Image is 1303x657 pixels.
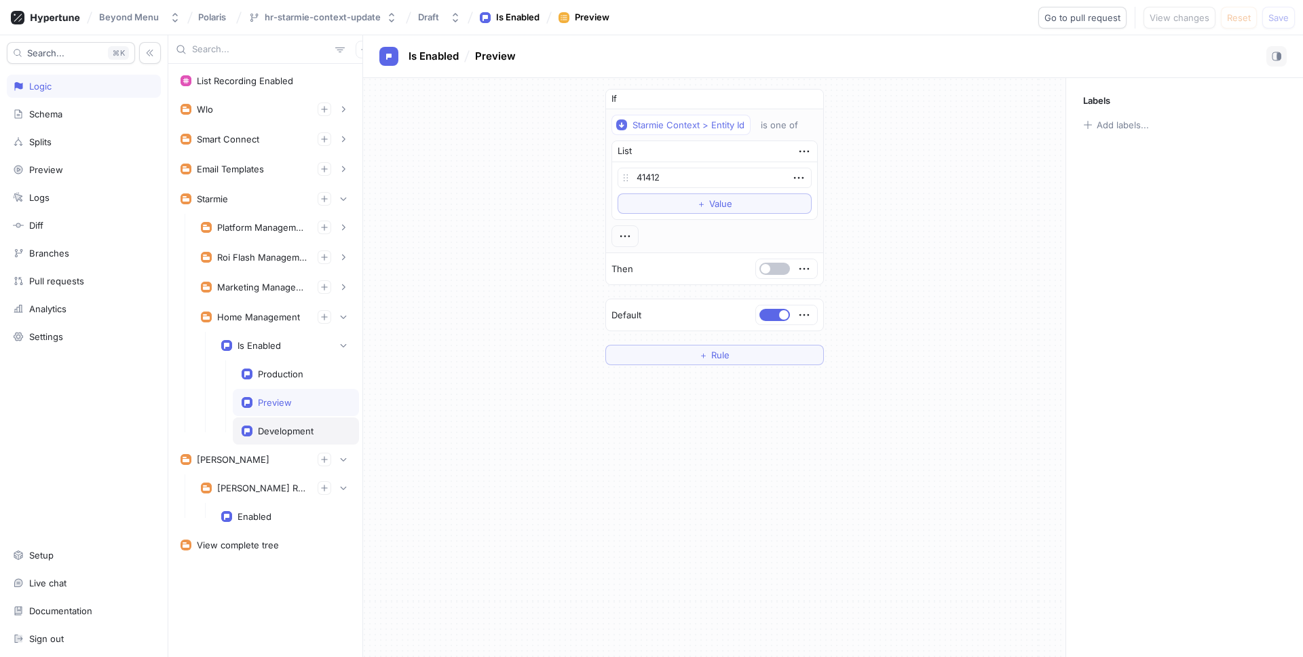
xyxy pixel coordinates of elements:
button: Starmie Context > Entity Id [611,115,751,135]
span: Reset [1227,14,1251,22]
button: Go to pull request [1038,7,1127,29]
div: Setup [29,550,54,561]
div: Is Enabled [496,11,540,24]
div: List Recording Enabled [197,75,293,86]
button: Beyond Menu [94,6,186,29]
div: Development [258,426,314,436]
p: Labels [1083,95,1110,106]
span: Go to pull request [1044,14,1120,22]
div: Branches [29,248,69,259]
div: Starmie [197,193,228,204]
div: Platform Management [217,222,307,233]
div: Home Management [217,312,300,322]
button: Reset [1221,7,1257,29]
p: Default [611,309,641,322]
div: is one of [761,119,798,131]
div: Preview [258,397,292,408]
div: Wlo [197,104,213,115]
input: Search... [192,43,330,56]
span: Search... [27,49,64,57]
div: Documentation [29,605,92,616]
div: Draft [418,12,439,23]
div: [PERSON_NAME] Reputation Management [217,483,307,493]
span: Value [709,200,732,208]
span: Polaris [198,12,226,22]
div: K [108,46,129,60]
div: Logic [29,81,52,92]
span: Save [1268,14,1289,22]
div: Sign out [29,633,64,644]
button: Search...K [7,42,135,64]
button: ＋Rule [605,345,824,365]
div: Preview [575,11,609,24]
div: List [618,145,632,158]
div: Logs [29,192,50,203]
div: Enabled [238,511,271,522]
div: Analytics [29,303,67,314]
div: Email Templates [197,164,264,174]
div: Pull requests [29,276,84,286]
button: View changes [1144,7,1215,29]
div: Is Enabled [238,340,281,351]
p: Is Enabled [409,49,459,64]
span: Rule [711,351,730,359]
div: Smart Connect [197,134,259,145]
p: If [611,92,617,106]
span: ＋ [699,351,708,359]
div: hr-starmie-context-update [265,12,381,23]
div: Diff [29,220,43,231]
div: Live chat [29,578,67,588]
div: Production [258,369,303,379]
p: Preview [475,49,516,64]
p: Then [611,263,633,276]
div: Preview [29,164,63,175]
div: Marketing Management [217,282,307,293]
div: Schema [29,109,62,119]
button: Save [1262,7,1295,29]
span: View changes [1150,14,1209,22]
div: Beyond Menu [99,12,159,23]
div: View complete tree [197,540,279,550]
input: Enter number here [618,168,812,188]
span: ＋ [697,200,706,208]
button: hr-starmie-context-update [243,6,402,29]
div: Settings [29,331,63,342]
div: Splits [29,136,52,147]
button: Add labels... [1078,116,1153,134]
button: ＋Value [618,193,812,214]
button: is one of [755,115,818,135]
a: Documentation [7,599,161,622]
button: Draft [413,6,466,29]
div: Roi Flash Management [217,252,307,263]
div: [PERSON_NAME] [197,454,269,465]
div: Starmie Context > Entity Id [632,119,744,131]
